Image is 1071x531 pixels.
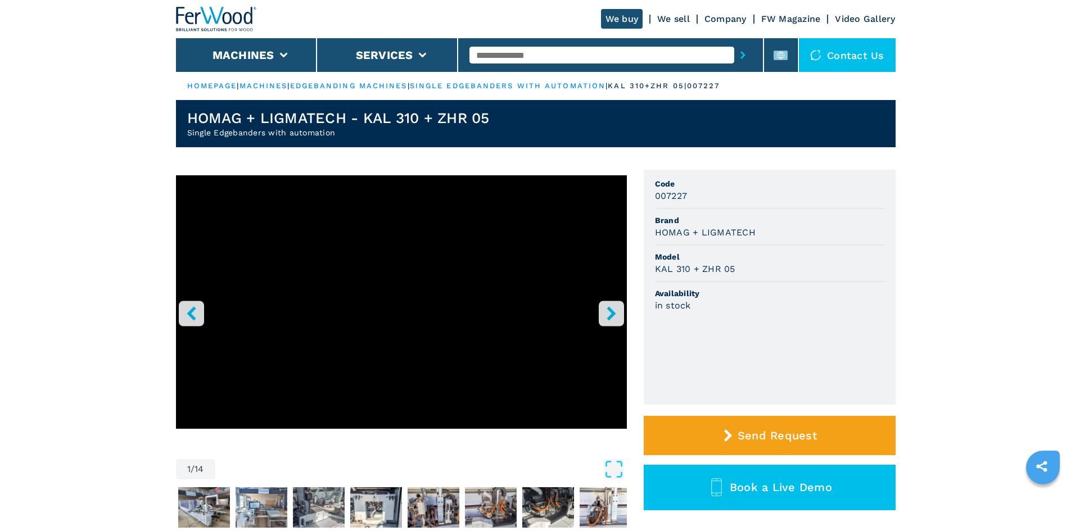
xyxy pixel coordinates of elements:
img: a578c34bb9285c223cb12be27bc2b56c [465,487,517,528]
img: b359cbc3b5b6199240b68aba48152bf1 [293,487,345,528]
span: | [408,81,410,90]
div: Go to Slide 1 [176,175,627,448]
p: kal 310+zhr 05 | [608,81,687,91]
button: submit-button [734,42,752,68]
iframe: Chat [1023,480,1063,523]
button: Services [356,48,413,62]
img: 7d7250f1195ce9e21b6d22e5ad5c72a1 [178,487,230,528]
img: 0ee2de74c89aee4cfd451fa369fad6e0 [522,487,574,528]
button: Book a Live Demo [644,465,896,510]
h3: in stock [655,299,691,312]
p: 007227 [687,81,720,91]
span: Brand [655,215,884,226]
span: Book a Live Demo [730,480,832,494]
h3: HOMAG + LIGMATECH [655,226,756,239]
a: HOMEPAGE [187,81,237,90]
a: We buy [601,9,643,29]
nav: Thumbnail Navigation [176,485,627,530]
button: Go to Slide 4 [291,485,347,530]
span: 1 [187,465,191,474]
a: machines [239,81,288,90]
button: Go to Slide 8 [520,485,576,530]
img: Ferwood [176,7,257,31]
iframe: Bordatrice Singola in azione - HOMAG + LIGMATECH KAL 310 + ZHR 05 - Ferwoodgroup - 007227 [176,175,627,429]
button: left-button [179,301,204,326]
button: Go to Slide 7 [463,485,519,530]
img: f5da69a367d0bcb7903c4246859da766 [408,487,459,528]
span: | [287,81,290,90]
button: Go to Slide 5 [348,485,404,530]
img: 395f564d72257e0f6393919704133c14 [580,487,631,528]
button: Machines [213,48,274,62]
span: 14 [195,465,204,474]
a: Company [704,13,747,24]
a: Video Gallery [835,13,895,24]
h3: KAL 310 + ZHR 05 [655,262,735,275]
span: / [191,465,195,474]
button: Go to Slide 2 [176,485,232,530]
button: Open Fullscreen [218,459,624,479]
span: Availability [655,288,884,299]
span: Send Request [738,429,817,442]
div: Contact us [799,38,896,72]
h1: HOMAG + LIGMATECH - KAL 310 + ZHR 05 [187,109,490,127]
a: single edgebanders with automation [410,81,605,90]
a: edgebanding machines [290,81,408,90]
a: FW Magazine [761,13,821,24]
span: Code [655,178,884,189]
img: Contact us [810,49,821,61]
button: Send Request [644,416,896,455]
span: | [237,81,239,90]
button: Go to Slide 9 [577,485,634,530]
button: right-button [599,301,624,326]
span: | [605,81,608,90]
button: Go to Slide 6 [405,485,462,530]
button: Go to Slide 3 [233,485,290,530]
img: 40bbd29177aa070d7bdb7b8efd33f6e7 [236,487,287,528]
h3: 007227 [655,189,688,202]
a: We sell [657,13,690,24]
span: Model [655,251,884,262]
img: d230f2118db60edc783572515850761e [350,487,402,528]
a: sharethis [1028,452,1056,480]
h2: Single Edgebanders with automation [187,127,490,138]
